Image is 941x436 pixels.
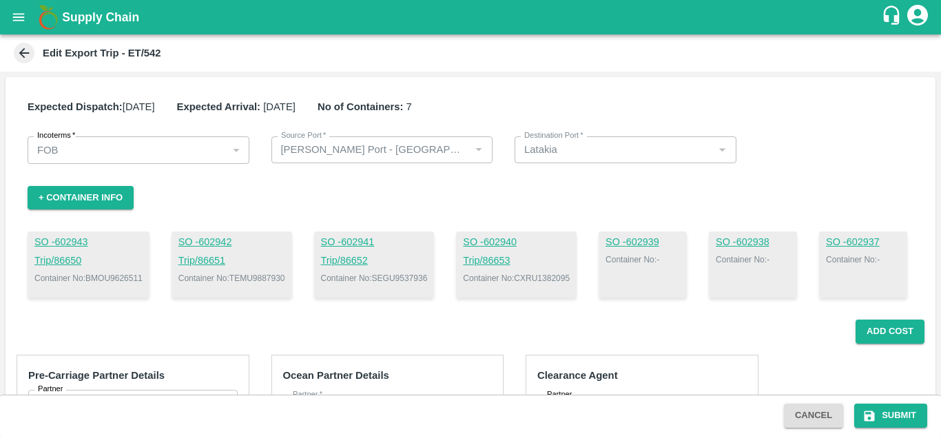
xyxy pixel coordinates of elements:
[28,101,123,112] b: Expected Dispatch:
[34,253,143,269] a: Trip/86650
[547,389,572,400] label: Partner
[321,272,428,284] p: Container No: SEGU9537936
[28,99,155,114] p: [DATE]
[178,235,285,250] a: SO -602942
[606,253,680,266] p: Container No: -
[62,10,139,24] b: Supply Chain
[519,141,710,158] input: Select Destination port
[276,141,466,158] input: Select Source port
[826,235,900,250] a: SO -602937
[537,370,618,381] strong: Clearance Agent
[178,272,285,284] p: Container No: TEMU9887930
[318,99,412,114] p: 7
[318,101,404,112] b: No of Containers:
[283,370,389,381] strong: Ocean Partner Details
[38,384,63,395] label: Partner
[32,394,211,412] input: Select Partner
[28,370,165,381] strong: Pre-Carriage Partner Details
[321,235,428,250] a: SO -602941
[177,99,296,114] p: [DATE]
[826,253,900,266] p: Container No: -
[905,3,930,32] div: account of current user
[716,235,790,250] a: SO -602938
[178,253,285,269] a: Trip/86651
[716,253,790,266] p: Container No: -
[43,48,161,59] b: Edit Export Trip - ET/542
[34,235,143,250] a: SO -602943
[606,235,680,250] a: SO -602939
[34,3,62,31] img: logo
[463,253,570,269] a: Trip/86653
[28,186,134,210] button: + Container Info
[214,394,232,412] button: Open
[463,235,570,250] a: SO -602940
[854,404,927,428] button: Submit
[3,1,34,33] button: open drawer
[784,404,843,428] button: Cancel
[856,320,924,344] button: Add Cost
[37,143,59,158] p: FOB
[524,130,583,141] label: Destination Port
[881,5,905,30] div: customer-support
[293,389,322,400] label: Partner
[34,272,143,284] p: Container No: BMOU9626511
[281,130,326,141] label: Source Port
[177,101,261,112] b: Expected Arrival:
[321,253,428,269] a: Trip/86652
[37,130,75,141] label: Incoterms
[463,272,570,284] p: Container No: CXRU1382095
[62,8,881,27] a: Supply Chain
